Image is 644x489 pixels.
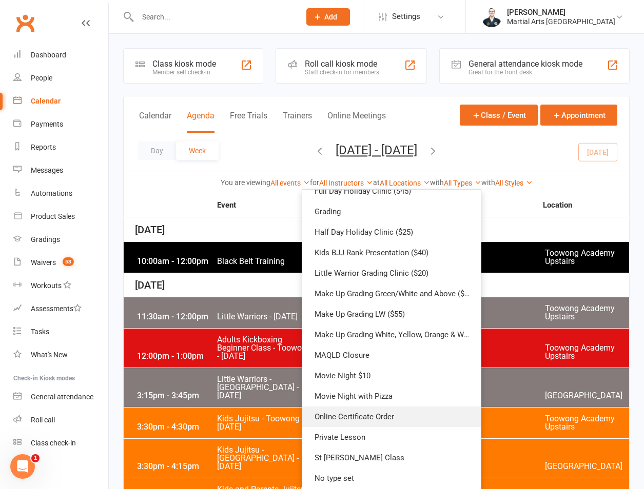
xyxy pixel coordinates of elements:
strong: Type [459,201,543,209]
a: Make Up Grading LW ($55) [302,304,481,324]
strong: Location [543,201,627,209]
a: Full Day Holiday Clinic ($45) [302,181,481,201]
span: Toowong Academy Upstairs [545,415,629,431]
a: Tasks [13,320,108,343]
img: thumb_image1644660699.png [481,7,502,27]
span: Adults Kickboxing Beginner Class - Toowong - [DATE] [217,336,315,360]
a: Messages [13,159,108,182]
div: Waivers [31,258,56,267]
div: Gradings [31,235,60,243]
strong: Event [217,201,314,209]
strong: at [373,178,380,187]
strong: with [481,178,495,187]
a: Make Up Grading Green/White and Above ($60) [302,283,481,304]
div: Staff check-in for members [305,69,379,76]
div: 11:30am - 12:00pm [134,313,217,321]
a: Grading [302,201,481,222]
a: Half Day Holiday Clinic ($25) [302,222,481,242]
span: Little Warriors - [DATE] [217,313,315,321]
button: Agenda [187,111,214,133]
div: Class kiosk mode [152,59,216,69]
div: Roll call kiosk mode [305,59,379,69]
a: Class kiosk mode [13,432,108,455]
div: Roll call [31,416,55,424]
button: Calendar [139,111,171,133]
strong: for [310,178,319,187]
a: Private Lesson [302,427,481,447]
span: Class [461,257,545,266]
a: Kids BJJ Rank Presentation ($40) [302,242,481,263]
a: Workouts [13,274,108,297]
div: Automations [31,189,72,197]
input: Search... [134,10,293,24]
div: Reports [31,143,56,151]
div: Payments [31,120,63,128]
span: Class [461,423,545,431]
span: Settings [392,5,420,28]
strong: You are viewing [221,178,270,187]
button: Class / Event [460,105,538,126]
div: General attendance [31,393,93,401]
div: Great for the front desk [469,69,582,76]
a: Calendar [13,90,108,113]
span: Class [461,392,545,400]
a: Gradings [13,228,108,251]
div: Class check-in [31,439,76,447]
div: Workouts [31,281,62,290]
button: Appointment [540,105,617,126]
span: Class [461,462,545,471]
button: Free Trials [230,111,267,133]
a: Waivers 53 [13,251,108,274]
span: Toowong Academy Upstairs [545,304,629,321]
span: [GEOGRAPHIC_DATA] [545,462,629,471]
div: 3:30pm - 4:30pm [134,423,217,431]
a: Movie Night with Pizza [302,386,481,406]
span: Kids Jujitsu - Toowong - [DATE] [217,415,315,431]
a: All events [270,179,310,187]
a: People [13,67,108,90]
button: Trainers [283,111,312,133]
a: Product Sales [13,205,108,228]
div: Assessments [31,304,82,313]
div: Member self check-in [152,69,216,76]
a: Online Certificate Order [302,406,481,427]
span: Class [461,352,545,360]
a: All Locations [380,179,430,187]
a: Little Warrior Grading Clinic ($20) [302,263,481,283]
a: All Types [444,179,481,187]
a: All Instructors [319,179,373,187]
span: [GEOGRAPHIC_DATA] [545,392,629,400]
span: Little Warriors - [GEOGRAPHIC_DATA] - [DATE] [217,375,315,400]
a: Automations [13,182,108,205]
div: 12:00pm - 1:00pm [134,352,217,360]
a: Assessments [13,297,108,320]
div: General attendance kiosk mode [469,59,582,69]
a: No type set [302,468,481,488]
a: Reports [13,136,108,159]
a: General attendance kiosk mode [13,385,108,409]
div: Messages [31,166,63,174]
a: St [PERSON_NAME] Class [302,447,481,468]
span: Add [324,13,337,21]
div: 10:00am - 12:00pm [134,257,217,266]
div: 3:15pm - 3:45pm [134,392,217,400]
button: Add [306,8,350,26]
div: Tasks [31,328,49,336]
div: [PERSON_NAME] [507,8,615,17]
span: 1 [31,454,40,462]
div: What's New [31,351,68,359]
span: Black Belt Training [217,257,315,266]
button: [DATE] - [DATE] [336,143,417,157]
a: Movie Night $10 [302,365,481,386]
div: Martial Arts [GEOGRAPHIC_DATA] [507,17,615,26]
span: Toowong Academy Upstairs [545,249,629,266]
span: 53 [63,257,74,266]
a: Dashboard [13,44,108,67]
div: Product Sales [31,212,75,220]
button: Week [176,141,219,160]
span: Toowong Academy Upstairs [545,344,629,360]
a: All Styles [495,179,533,187]
div: [DATE] [124,273,629,297]
a: Payments [13,113,108,136]
div: Dashboard [31,51,66,59]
